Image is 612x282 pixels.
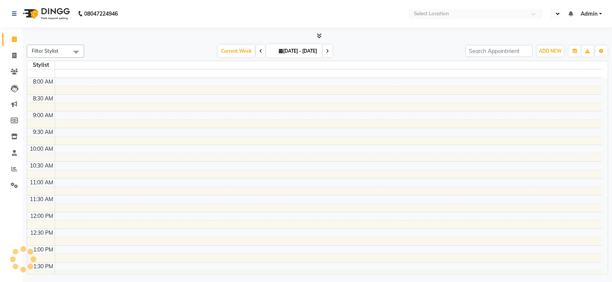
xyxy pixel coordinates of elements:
div: Select Location [414,10,449,18]
div: 8:30 AM [31,95,55,103]
div: 10:30 AM [28,162,55,170]
button: ADD NEW [537,46,563,56]
div: 12:00 PM [29,212,55,220]
span: ADD NEW [539,48,562,54]
div: 1:30 PM [32,263,55,271]
span: Admin [581,10,597,18]
div: 1:00 PM [32,246,55,254]
input: Search Appointment [466,45,532,57]
div: 9:30 AM [31,128,55,136]
img: logo [20,3,72,24]
div: Stylist [27,61,55,69]
div: 8:00 AM [31,78,55,86]
div: 9:00 AM [31,111,55,119]
span: Current Week [218,45,255,57]
span: Filter Stylist [32,48,59,54]
div: 11:00 AM [28,179,55,187]
div: 10:00 AM [28,145,55,153]
div: 12:30 PM [29,229,55,237]
b: 08047224946 [84,3,118,24]
div: 11:30 AM [28,195,55,203]
span: [DATE] - [DATE] [277,48,319,54]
